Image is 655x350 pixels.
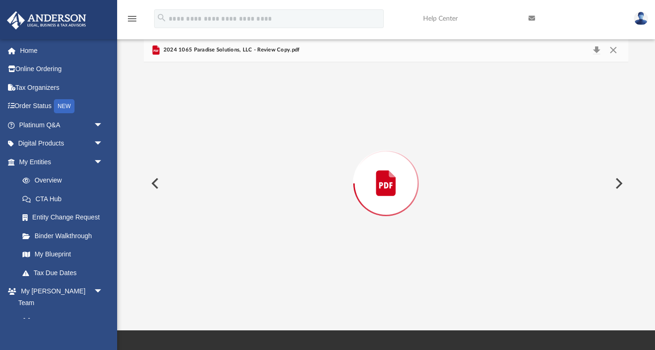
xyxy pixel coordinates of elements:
button: Next File [608,170,628,197]
i: search [156,13,167,23]
span: arrow_drop_down [94,153,112,172]
button: Previous File [144,170,164,197]
a: Home [7,41,117,60]
a: menu [127,18,138,24]
span: arrow_drop_down [94,282,112,301]
a: Platinum Q&Aarrow_drop_down [7,116,117,134]
img: Anderson Advisors Platinum Portal [4,11,89,29]
img: User Pic [634,12,648,25]
a: My [PERSON_NAME] Teamarrow_drop_down [7,282,112,312]
a: Overview [13,171,117,190]
a: Order StatusNEW [7,97,117,116]
button: Close [605,44,622,57]
a: My Entitiesarrow_drop_down [7,153,117,171]
i: menu [127,13,138,24]
a: Tax Organizers [7,78,117,97]
span: arrow_drop_down [94,116,112,135]
a: Binder Walkthrough [13,226,117,245]
a: Online Ordering [7,60,117,79]
a: Entity Change Request [13,208,117,227]
div: NEW [54,99,74,113]
div: Preview [144,38,628,304]
span: arrow_drop_down [94,134,112,153]
a: My Blueprint [13,245,112,264]
a: Digital Productsarrow_drop_down [7,134,117,153]
button: Download [588,44,605,57]
a: CTA Hub [13,190,117,208]
span: 2024 1065 Paradise Solutions, LLC - Review Copy.pdf [162,46,300,54]
a: Tax Due Dates [13,263,117,282]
